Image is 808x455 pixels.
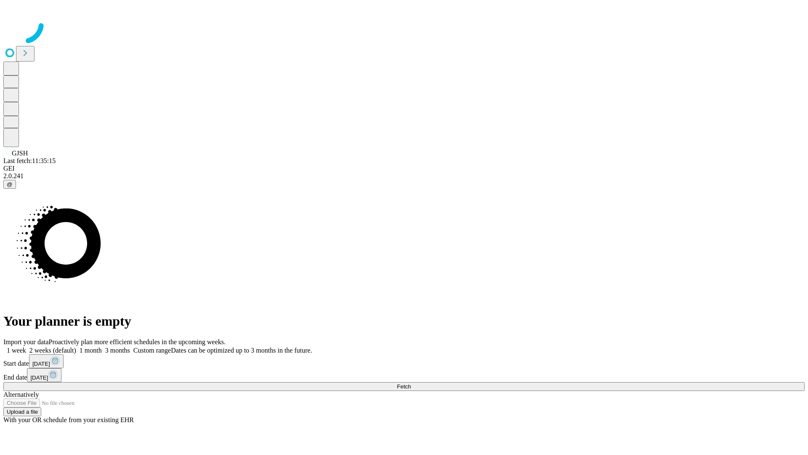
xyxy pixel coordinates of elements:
[3,313,805,329] h1: Your planner is empty
[3,172,805,180] div: 2.0.241
[133,347,171,354] span: Custom range
[49,338,226,345] span: Proactively plan more efficient schedules in the upcoming weeks.
[12,150,28,157] span: GJSH
[3,157,56,164] span: Last fetch: 11:35:15
[3,368,805,382] div: End date
[80,347,102,354] span: 1 month
[3,416,134,423] span: With your OR schedule from your existing EHR
[3,165,805,172] div: GEI
[27,368,61,382] button: [DATE]
[29,354,64,368] button: [DATE]
[29,347,76,354] span: 2 weeks (default)
[171,347,312,354] span: Dates can be optimized up to 3 months in the future.
[30,375,48,381] span: [DATE]
[3,180,16,189] button: @
[7,181,13,187] span: @
[3,382,805,391] button: Fetch
[3,338,49,345] span: Import your data
[7,347,26,354] span: 1 week
[397,383,411,390] span: Fetch
[3,407,41,416] button: Upload a file
[3,354,805,368] div: Start date
[32,361,50,367] span: [DATE]
[105,347,130,354] span: 3 months
[3,391,39,398] span: Alternatively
